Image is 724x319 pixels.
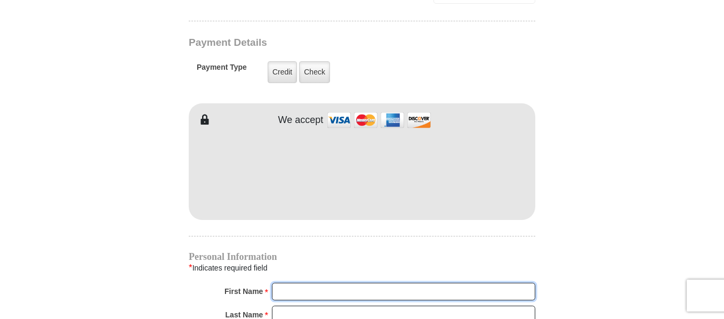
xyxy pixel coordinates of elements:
label: Credit [268,61,297,83]
h3: Payment Details [189,37,461,49]
strong: First Name [224,284,263,299]
img: credit cards accepted [326,109,432,132]
label: Check [299,61,330,83]
h5: Payment Type [197,63,247,77]
h4: Personal Information [189,252,535,261]
div: Indicates required field [189,261,535,275]
h4: We accept [278,114,324,126]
